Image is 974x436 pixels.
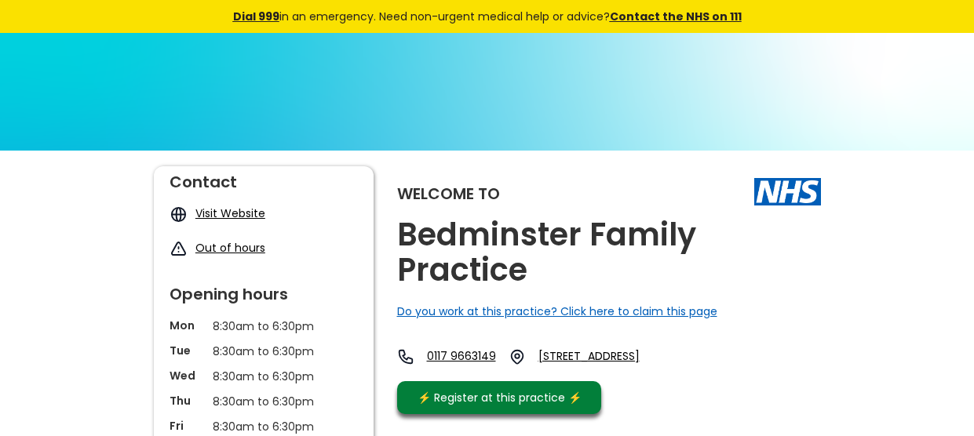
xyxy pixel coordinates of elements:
[170,240,188,258] img: exclamation icon
[170,368,205,383] p: Wed
[170,278,358,302] div: Opening hours
[195,240,265,256] a: Out of hours
[170,205,188,223] img: globe icon
[170,166,358,190] div: Contact
[538,348,677,365] a: [STREET_ADDRESS]
[170,343,205,358] p: Tue
[170,418,205,434] p: Fri
[213,368,315,385] p: 8:30am to 6:30pm
[126,8,848,25] div: in an emergency. Need non-urgent medical help or advice?
[397,348,414,365] img: telephone icon
[213,393,315,410] p: 8:30am to 6:30pm
[213,318,315,335] p: 8:30am to 6:30pm
[610,9,742,24] a: Contact the NHS on 111
[195,205,265,221] a: Visit Website
[509,348,526,365] img: practice location icon
[397,186,500,202] div: Welcome to
[397,381,601,414] a: ⚡️ Register at this practice ⚡️
[170,318,205,333] p: Mon
[410,389,590,406] div: ⚡️ Register at this practice ⚡️
[397,217,821,288] h2: Bedminster Family Practice
[213,418,315,435] p: 8:30am to 6:30pm
[170,393,205,409] p: Thu
[213,343,315,360] p: 8:30am to 6:30pm
[427,348,496,365] a: 0117 9663149
[754,178,821,205] img: The NHS logo
[233,9,279,24] a: Dial 999
[397,303,717,319] a: Do you work at this practice? Click here to claim this page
